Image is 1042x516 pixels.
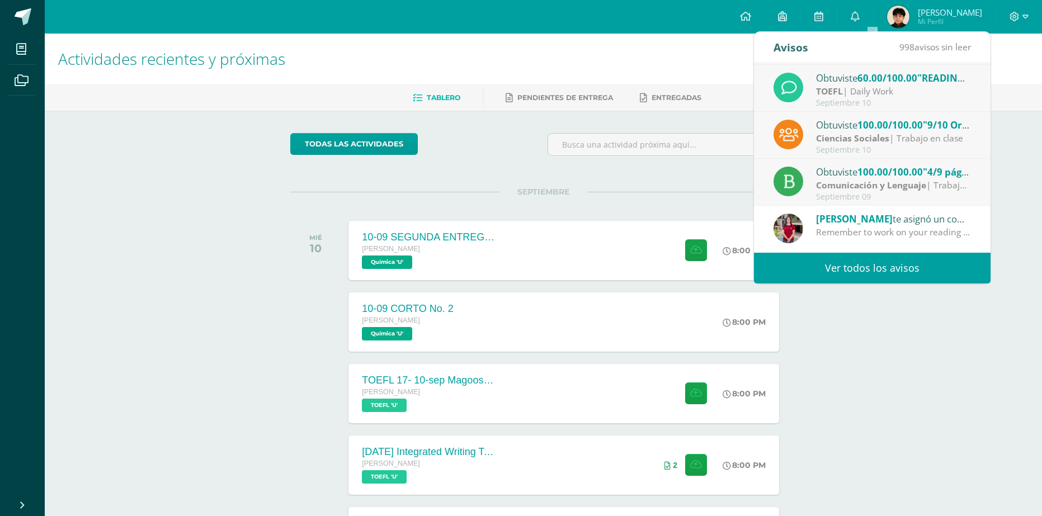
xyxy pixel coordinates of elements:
div: | Daily Work [816,85,972,98]
span: Mi Perfil [918,17,982,26]
span: Pendientes de entrega [517,93,613,102]
div: te asignó un comentario en '8/9 The Cemetery of Forgotten books reading in TEAMS' para 'Reading a... [816,211,972,226]
span: 998 [899,41,914,53]
div: Remember to work on your reading on time [816,226,972,239]
input: Busca una actividad próxima aquí... [548,134,796,155]
a: Tablero [413,89,460,107]
div: Obtuviste en [816,164,972,179]
span: 100.00/100.00 [857,165,923,178]
div: Avisos [774,32,808,63]
span: avisos sin leer [899,41,971,53]
span: [PERSON_NAME] [362,245,420,253]
span: Tablero [427,93,460,102]
img: df962ed01f737edf80b9344964ad4743.png [887,6,909,28]
div: Septiembre 09 [816,192,972,202]
a: Pendientes de entrega [506,89,613,107]
span: Entregadas [652,93,701,102]
strong: TOEFL [816,85,843,97]
div: 10 [309,242,322,255]
div: Septiembre 10 [816,145,972,155]
span: SEPTIEMBRE [499,187,587,197]
div: | Trabajo en clase [816,132,972,145]
div: Obtuviste en [816,117,972,132]
span: [PERSON_NAME] [362,316,420,324]
div: 8:00 PM [723,389,766,399]
div: | Trabajo en clase [816,179,972,192]
a: todas las Actividades [290,133,418,155]
span: "4/9 páginas 261 y 265" [923,165,1031,178]
span: 60.00/100.00 [857,72,917,84]
div: 8:00 PM [723,317,766,327]
img: ea60e6a584bd98fae00485d881ebfd6b.png [774,214,803,243]
span: Actividades recientes y próximas [58,48,285,69]
strong: Comunicación y Lenguaje [816,179,926,191]
span: 100.00/100.00 [857,119,923,131]
span: [PERSON_NAME] [816,212,893,225]
strong: Ciencias Sociales [816,132,889,144]
div: 8:00 PM [723,460,766,470]
span: Química 'U' [362,327,412,340]
span: [PERSON_NAME] [362,460,420,467]
div: Septiembre 10 [816,98,972,108]
span: TOEFL 'U' [362,399,407,412]
div: Obtuviste en [816,70,972,85]
span: [PERSON_NAME] [918,7,982,18]
div: [DATE] Integrated Writing Task (Template 1) [362,446,496,458]
div: Archivos entregados [664,461,677,470]
div: TOEFL 17- 10-sep Magoosh Tests Listening and Reading [362,375,496,386]
div: 8:00 PM [723,245,766,255]
span: Química 'U' [362,255,412,269]
a: Entregadas [640,89,701,107]
div: MIÉ [309,234,322,242]
div: 10-09 CORTO No. 2 [362,303,453,315]
span: [PERSON_NAME] [362,388,420,396]
span: 2 [673,461,677,470]
span: TOEFL 'U' [362,470,407,484]
a: Ver todos los avisos [754,253,991,283]
div: 10-09 SEGUNDA ENTREGA DE GUÍA [362,231,496,243]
